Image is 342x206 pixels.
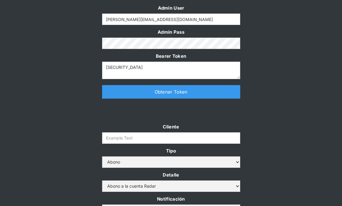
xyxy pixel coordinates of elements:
[102,147,240,155] label: Tipo
[102,85,240,99] a: Obtener Token
[102,4,240,12] label: Admin User
[102,4,240,79] form: Form
[102,123,240,131] label: Cliente
[102,171,240,179] label: Detalle
[102,52,240,60] label: Bearer Token
[102,14,240,25] input: Example Text
[102,28,240,36] label: Admin Pass
[102,195,240,203] label: Notificación
[102,132,240,144] input: Example Text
